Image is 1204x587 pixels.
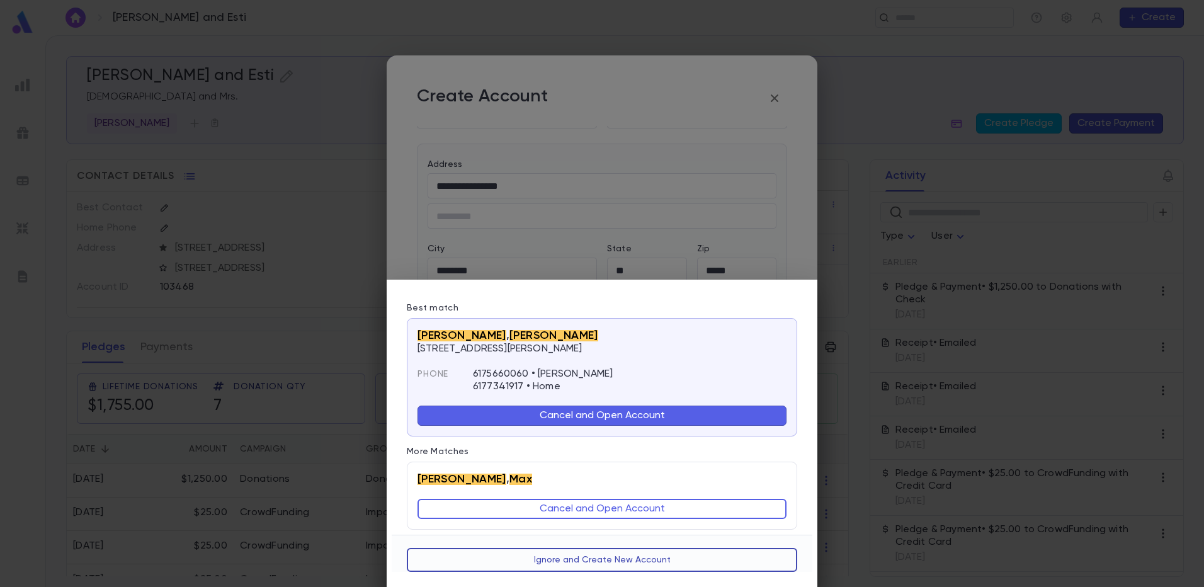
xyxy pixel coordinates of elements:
p: [STREET_ADDRESS][PERSON_NAME] [417,343,787,355]
p: More Matches [407,442,797,462]
button: Ignore and Create New Account [407,548,797,572]
span: , [417,472,532,486]
button: Cancel and Open Account [417,499,787,519]
p: 6175660060 • [PERSON_NAME] [473,368,613,380]
p: Best match [407,303,797,318]
mark: Max [509,474,532,485]
button: Cancel and Open Account [417,406,787,426]
span: , [417,329,598,343]
mark: [PERSON_NAME] [417,474,506,485]
mark: [PERSON_NAME] [509,330,598,341]
span: Phone [417,369,463,379]
mark: [PERSON_NAME] [417,330,506,341]
p: 6177341917 • Home [473,380,560,393]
